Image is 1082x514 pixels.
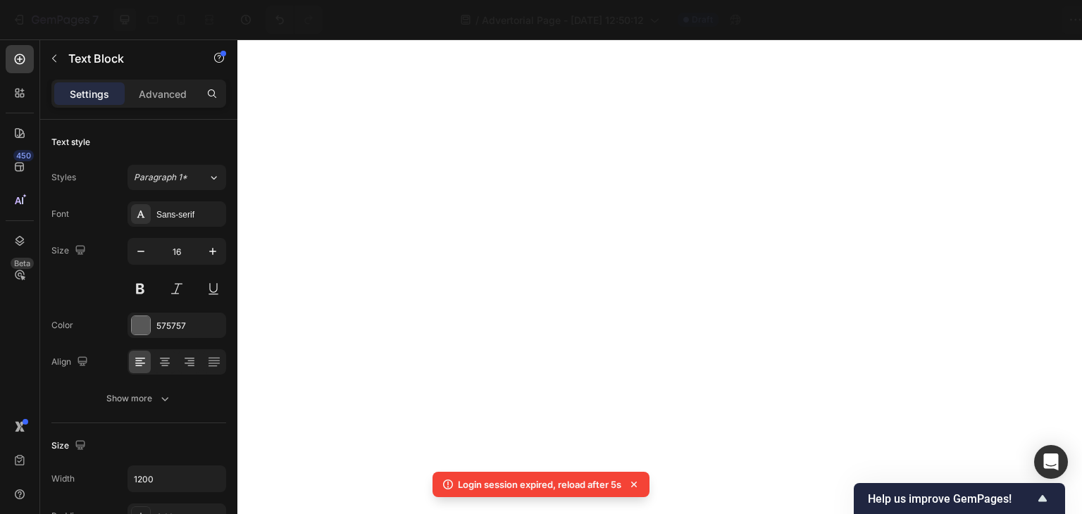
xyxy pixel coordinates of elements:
button: Paragraph 1* [128,165,226,190]
span: Draft [692,13,713,26]
div: Undo/Redo [266,6,323,34]
div: Font [51,208,69,220]
button: Publish [988,6,1047,34]
button: Show more [51,386,226,411]
div: 575757 [156,320,223,332]
div: Width [51,472,75,485]
div: Align [51,353,91,372]
input: Auto [128,466,225,491]
button: 7 [6,6,105,34]
div: Text style [51,136,90,149]
div: Size [51,242,89,261]
div: Sans-serif [156,208,223,221]
span: Advertorial Page - [DATE] 12:50:12 [482,13,644,27]
div: Size [51,437,89,456]
p: 7 [92,11,99,28]
span: Paragraph 1* [134,171,187,184]
button: Save [936,6,983,34]
iframe: Design area [237,39,1082,514]
div: Color [51,319,73,332]
span: Save [948,14,971,26]
div: Show more [106,391,172,406]
span: Help us improve GemPages! [868,492,1034,506]
p: Login session expired, reload after 5s [458,477,621,491]
div: Beta [11,258,34,269]
div: Publish [1000,13,1036,27]
p: Settings [70,87,109,101]
div: Open Intercom Messenger [1034,445,1068,479]
button: Show survey - Help us improve GemPages! [868,490,1051,507]
span: / [475,13,479,27]
div: Styles [51,171,76,184]
p: Text Block [68,50,188,67]
div: 450 [13,150,34,161]
p: Advanced [139,87,187,101]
